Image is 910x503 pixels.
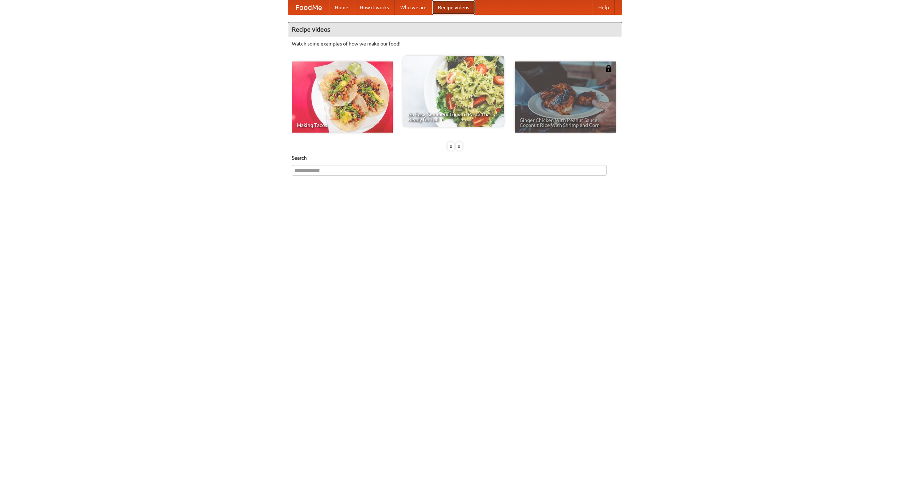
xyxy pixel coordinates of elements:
a: Help [593,0,615,15]
a: FoodMe [288,0,329,15]
img: 483408.png [605,65,612,72]
h5: Search [292,154,618,161]
a: Who we are [395,0,432,15]
a: Making Tacos [292,61,393,133]
a: Home [329,0,354,15]
a: An Easy, Summery Tomato Pasta That's Ready for Fall [403,56,504,127]
a: How it works [354,0,395,15]
div: » [456,142,462,151]
span: Making Tacos [297,123,388,128]
a: Recipe videos [432,0,475,15]
span: An Easy, Summery Tomato Pasta That's Ready for Fall [408,112,499,122]
p: Watch some examples of how we make our food! [292,40,618,47]
div: « [448,142,454,151]
h4: Recipe videos [288,22,622,37]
